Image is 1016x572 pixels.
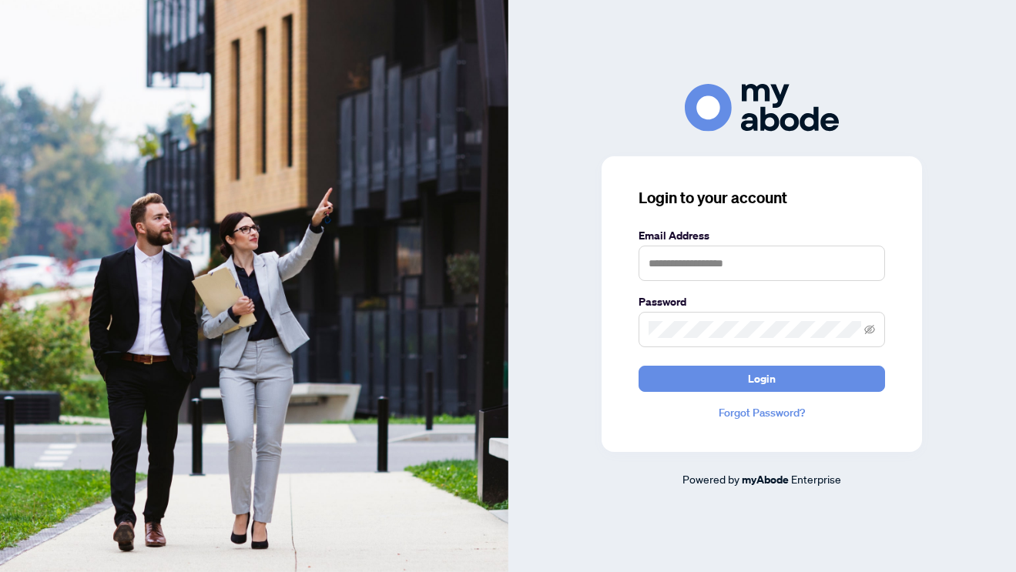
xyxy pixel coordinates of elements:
[748,366,776,391] span: Login
[791,472,841,486] span: Enterprise
[639,293,885,310] label: Password
[682,472,739,486] span: Powered by
[685,84,839,131] img: ma-logo
[742,471,789,488] a: myAbode
[639,404,885,421] a: Forgot Password?
[639,187,885,209] h3: Login to your account
[639,227,885,244] label: Email Address
[639,366,885,392] button: Login
[864,324,875,335] span: eye-invisible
